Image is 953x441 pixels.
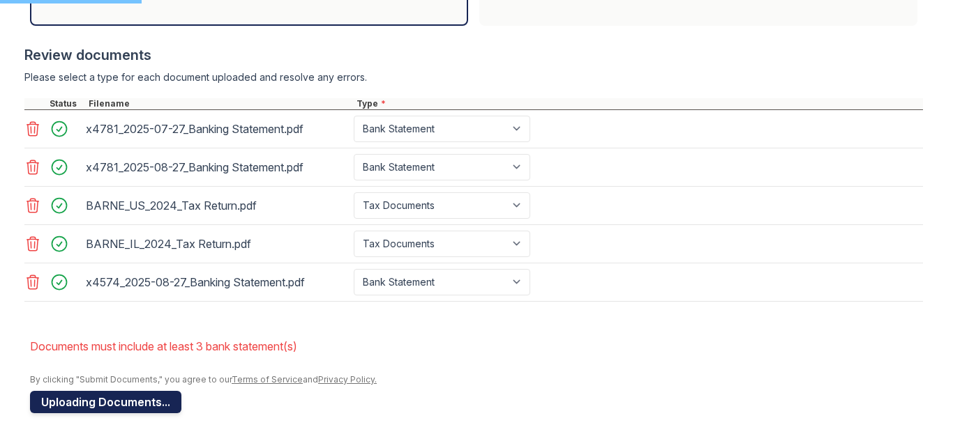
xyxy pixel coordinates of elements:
[86,156,348,178] div: x4781_2025-08-27_Banking Statement.pdf
[86,118,348,140] div: x4781_2025-07-27_Banking Statement.pdf
[86,271,348,293] div: x4574_2025-08-27_Banking Statement.pdf
[30,374,923,385] div: By clicking "Submit Documents," you agree to our and
[232,374,303,385] a: Terms of Service
[354,98,923,109] div: Type
[86,98,354,109] div: Filename
[318,374,377,385] a: Privacy Policy.
[86,194,348,217] div: BARNE_US_2024_Tax Return.pdf
[47,98,86,109] div: Status
[30,332,923,360] li: Documents must include at least 3 bank statement(s)
[30,391,181,413] button: Uploading Documents...
[24,70,923,84] div: Please select a type for each document uploaded and resolve any errors.
[86,233,348,255] div: BARNE_IL_2024_Tax Return.pdf
[24,45,923,65] div: Review documents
